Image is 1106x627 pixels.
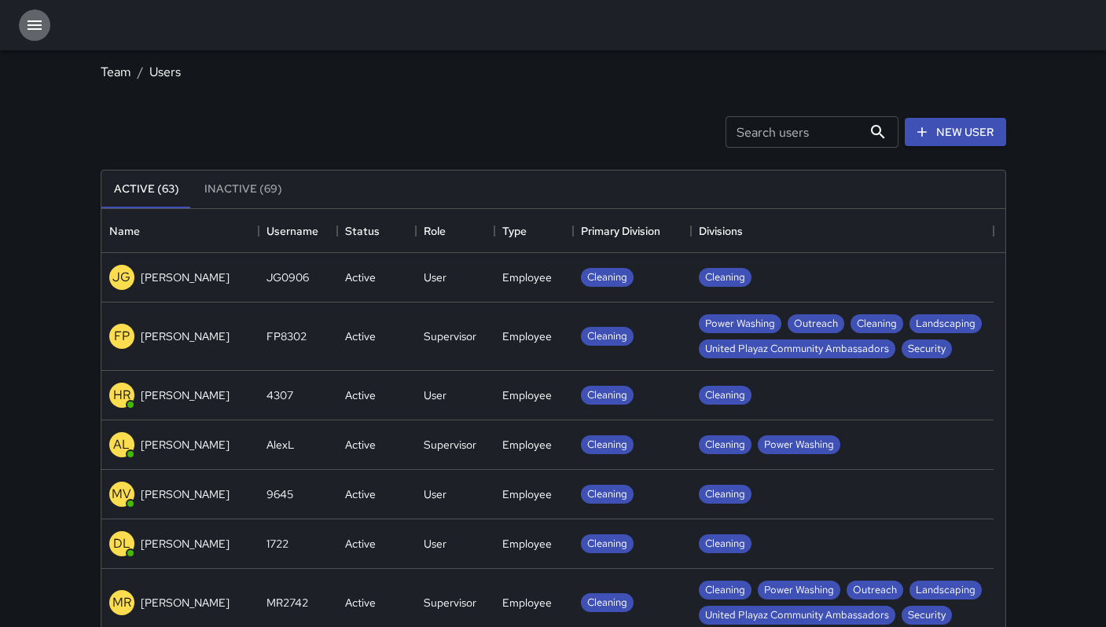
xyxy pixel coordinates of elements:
[345,595,376,610] div: Active
[113,386,130,405] p: HR
[345,486,376,502] div: Active
[141,437,230,453] p: [PERSON_NAME]
[788,317,844,332] span: Outreach
[141,536,230,552] p: [PERSON_NAME]
[502,209,527,253] div: Type
[424,387,446,403] div: User
[581,270,634,285] span: Cleaning
[424,595,476,610] div: Supervisor
[758,438,840,453] span: Power Washing
[112,268,130,287] p: JG
[905,118,1006,147] a: New User
[112,485,131,504] p: MV
[494,209,573,253] div: Type
[113,534,130,553] p: DL
[581,487,634,502] span: Cleaning
[345,437,376,453] div: Active
[699,388,751,403] span: Cleaning
[101,64,131,80] a: Team
[141,328,230,344] p: [PERSON_NAME]
[909,583,982,598] span: Landscaping
[424,437,476,453] div: Supervisor
[416,209,494,253] div: Role
[345,328,376,344] div: Active
[266,486,293,502] div: 9645
[581,596,634,610] span: Cleaning
[113,435,130,454] p: AL
[502,486,552,502] div: Employee
[424,328,476,344] div: Supervisor
[109,209,140,253] div: Name
[502,595,552,610] div: Employee
[902,608,952,623] span: Security
[502,328,552,344] div: Employee
[424,269,446,285] div: User
[141,269,230,285] p: [PERSON_NAME]
[337,209,416,253] div: Status
[902,342,952,357] span: Security
[424,209,446,253] div: Role
[502,536,552,552] div: Employee
[345,536,376,552] div: Active
[699,209,743,253] div: Divisions
[699,438,751,453] span: Cleaning
[192,170,295,208] button: Inactive (69)
[149,64,181,80] a: Users
[101,170,192,208] button: Active (63)
[141,595,230,610] p: [PERSON_NAME]
[266,269,309,285] div: JG0906
[259,209,337,253] div: Username
[345,387,376,403] div: Active
[581,438,634,453] span: Cleaning
[266,595,308,610] div: MR2742
[699,487,751,502] span: Cleaning
[758,583,840,598] span: Power Washing
[266,437,295,453] div: AlexL
[141,387,230,403] p: [PERSON_NAME]
[345,269,376,285] div: Active
[691,209,994,253] div: Divisions
[424,536,446,552] div: User
[699,537,751,552] span: Cleaning
[266,387,293,403] div: 4307
[112,593,131,612] p: MR
[581,537,634,552] span: Cleaning
[138,63,143,82] li: /
[141,486,230,502] p: [PERSON_NAME]
[847,583,903,598] span: Outreach
[909,317,982,332] span: Landscaping
[502,269,552,285] div: Employee
[581,329,634,344] span: Cleaning
[581,209,660,253] div: Primary Division
[502,437,552,453] div: Employee
[266,536,288,552] div: 1722
[699,583,751,598] span: Cleaning
[581,388,634,403] span: Cleaning
[101,209,259,253] div: Name
[699,608,895,623] span: United Playaz Community Ambassadors
[424,486,446,502] div: User
[502,387,552,403] div: Employee
[266,209,318,253] div: Username
[114,327,130,346] p: FP
[699,270,751,285] span: Cleaning
[345,209,380,253] div: Status
[851,317,903,332] span: Cleaning
[573,209,691,253] div: Primary Division
[266,328,307,344] div: FP8302
[699,317,781,332] span: Power Washing
[699,342,895,357] span: United Playaz Community Ambassadors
